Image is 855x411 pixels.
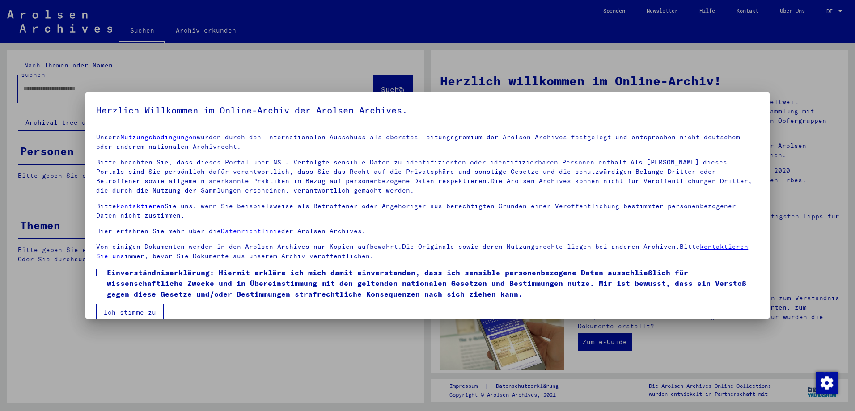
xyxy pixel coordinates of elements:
[816,372,838,394] img: Zustimmung ändern
[96,103,759,117] h5: Herzlich Willkommen im Online-Archiv der Arolsen Archives.
[116,202,165,210] a: kontaktieren
[96,226,759,236] p: Hier erfahren Sie mehr über die der Arolsen Archives.
[96,242,759,261] p: Von einigen Dokumenten werden in den Arolsen Archives nur Kopien aufbewahrt.Die Originale sowie d...
[96,304,164,321] button: Ich stimme zu
[96,201,759,220] p: Bitte Sie uns, wenn Sie beispielsweise als Betroffener oder Angehöriger aus berechtigten Gründen ...
[120,133,197,141] a: Nutzungsbedingungen
[107,267,759,299] span: Einverständniserklärung: Hiermit erkläre ich mich damit einverstanden, dass ich sensible personen...
[816,372,837,393] div: Zustimmung ändern
[221,227,281,235] a: Datenrichtlinie
[96,133,759,151] p: Unsere wurden durch den Internationalen Ausschuss als oberstes Leitungsgremium der Arolsen Archiv...
[96,158,759,195] p: Bitte beachten Sie, dass dieses Portal über NS - Verfolgte sensible Daten zu identifizierten oder...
